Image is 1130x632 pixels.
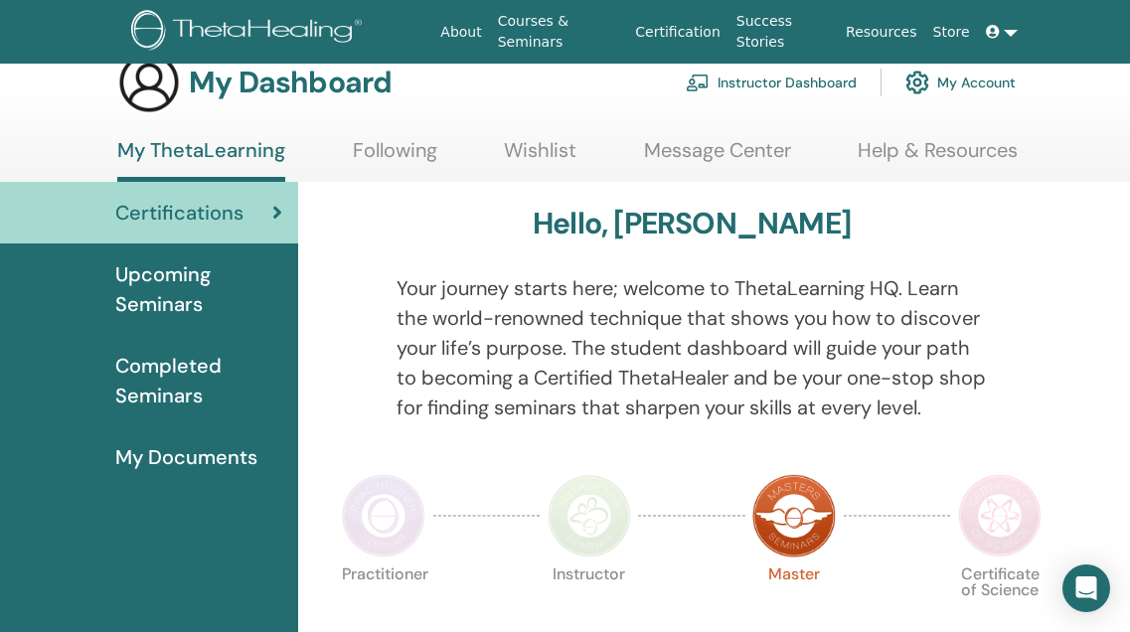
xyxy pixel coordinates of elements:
[504,138,576,177] a: Wishlist
[728,3,838,61] a: Success Stories
[115,351,282,410] span: Completed Seminars
[686,74,710,91] img: chalkboard-teacher.svg
[627,14,727,51] a: Certification
[115,259,282,319] span: Upcoming Seminars
[958,474,1042,557] img: Certificate of Science
[838,14,925,51] a: Resources
[397,273,988,422] p: Your journey starts here; welcome to ThetaLearning HQ. Learn the world-renowned technique that sh...
[117,138,285,182] a: My ThetaLearning
[925,14,978,51] a: Store
[131,10,369,55] img: logo.png
[115,198,243,228] span: Certifications
[1062,564,1110,612] div: Open Intercom Messenger
[905,66,929,99] img: cog.svg
[342,474,425,557] img: Practitioner
[752,474,836,557] img: Master
[117,51,181,114] img: generic-user-icon.jpg
[644,138,791,177] a: Message Center
[548,474,631,557] img: Instructor
[858,138,1018,177] a: Help & Resources
[905,61,1016,104] a: My Account
[353,138,437,177] a: Following
[490,3,628,61] a: Courses & Seminars
[686,61,857,104] a: Instructor Dashboard
[432,14,489,51] a: About
[189,65,392,100] h3: My Dashboard
[115,442,257,472] span: My Documents
[533,206,851,241] h3: Hello, [PERSON_NAME]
